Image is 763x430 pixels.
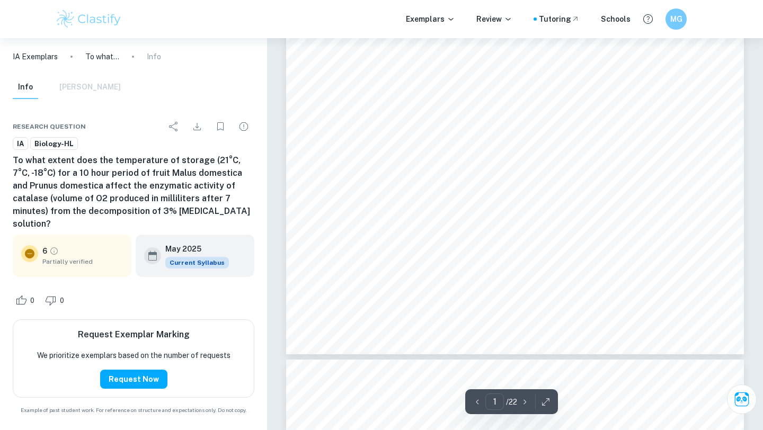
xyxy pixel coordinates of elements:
a: Schools [601,13,631,25]
div: Bookmark [210,116,231,137]
span: Current Syllabus [165,257,229,268]
div: Dislike [42,292,70,309]
span: IA [13,139,28,149]
h6: To what extent does the temperature of storage (21°C, 7°C, -18°C) for a 10 hour period of fruit M... [13,154,254,230]
p: Exemplars [406,13,455,25]
a: Biology-HL [30,137,78,150]
a: Grade partially verified [49,246,59,256]
span: Partially verified [42,257,123,266]
span: Example of past student work. For reference on structure and expectations only. Do not copy. [13,406,254,414]
p: / 22 [506,396,517,408]
span: 0 [24,295,40,306]
span: Research question [13,122,86,131]
p: 6 [42,245,47,257]
a: Tutoring [539,13,580,25]
button: MG [666,8,687,30]
button: Info [13,76,38,99]
span: Biology-HL [31,139,77,149]
p: We prioritize exemplars based on the number of requests [37,350,230,361]
div: Like [13,292,40,309]
button: Help and Feedback [639,10,657,28]
p: Info [147,51,161,62]
div: Share [163,116,184,137]
img: Clastify logo [55,8,122,30]
p: To what extent does the temperature of storage (21°C, 7°C, -18°C) for a 10 hour period of fruit M... [85,51,119,62]
div: Report issue [233,116,254,137]
h6: MG [670,13,682,25]
div: Download [187,116,208,137]
h6: May 2025 [165,243,220,255]
button: Request Now [100,370,167,389]
span: 0 [54,295,70,306]
p: Review [476,13,512,25]
div: This exemplar is based on the current syllabus. Feel free to refer to it for inspiration/ideas wh... [165,257,229,268]
a: IA [13,137,28,150]
h6: Request Exemplar Marking [78,328,190,341]
a: IA Exemplars [13,51,58,62]
button: Ask Clai [727,384,757,414]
